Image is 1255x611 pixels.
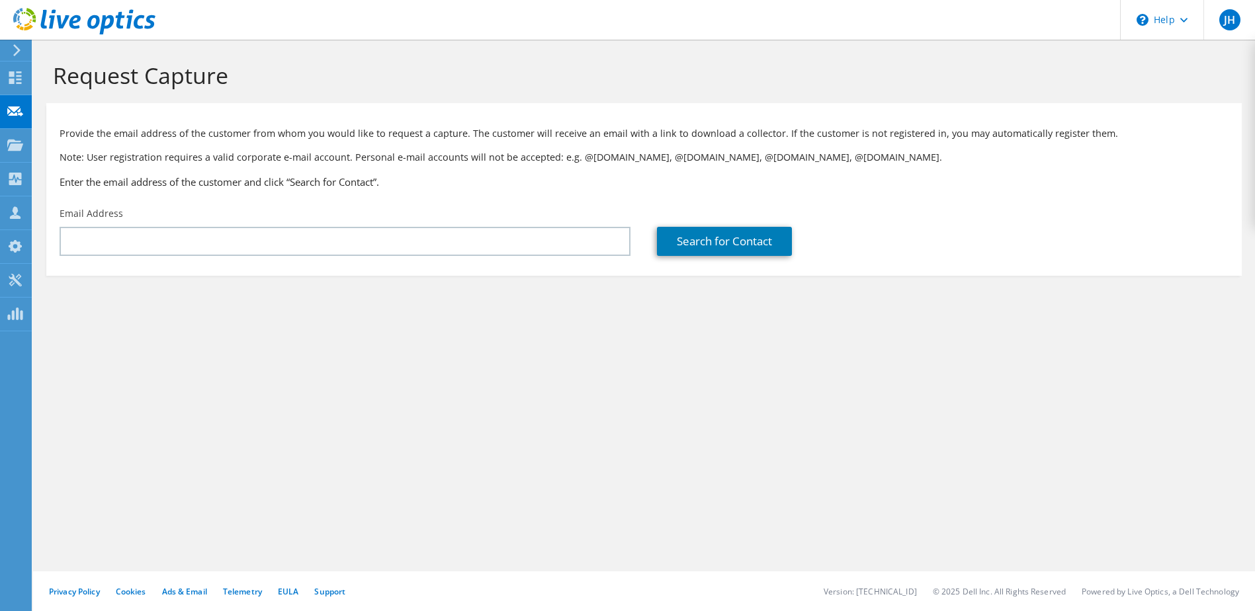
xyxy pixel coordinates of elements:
[60,150,1229,165] p: Note: User registration requires a valid corporate e-mail account. Personal e-mail accounts will ...
[60,126,1229,141] p: Provide the email address of the customer from whom you would like to request a capture. The cust...
[314,586,345,597] a: Support
[1082,586,1239,597] li: Powered by Live Optics, a Dell Technology
[1137,14,1148,26] svg: \n
[1219,9,1240,30] span: JH
[49,586,100,597] a: Privacy Policy
[278,586,298,597] a: EULA
[60,207,123,220] label: Email Address
[116,586,146,597] a: Cookies
[162,586,207,597] a: Ads & Email
[657,227,792,256] a: Search for Contact
[824,586,917,597] li: Version: [TECHNICAL_ID]
[223,586,262,597] a: Telemetry
[60,175,1229,189] h3: Enter the email address of the customer and click “Search for Contact”.
[53,61,1229,89] h1: Request Capture
[933,586,1066,597] li: © 2025 Dell Inc. All Rights Reserved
